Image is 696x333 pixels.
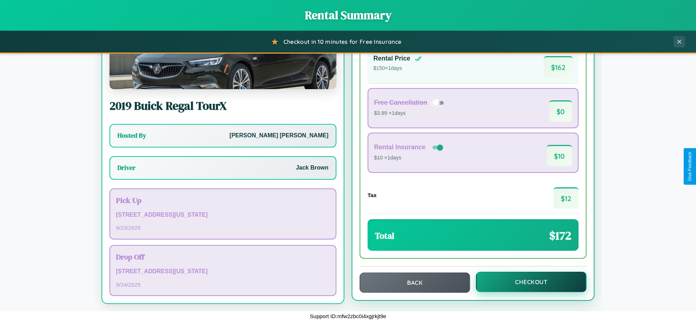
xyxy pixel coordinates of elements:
span: $ 162 [544,56,573,78]
p: Jack Brown [296,163,328,173]
h4: Rental Price [373,55,410,62]
span: Checkout in 10 minutes for Free Insurance [283,38,401,45]
p: 9 / 23 / 2025 [116,223,330,233]
h4: Free Cancellation [374,99,427,107]
p: [PERSON_NAME] [PERSON_NAME] [229,130,328,141]
h3: Driver [117,163,136,172]
h1: Rental Summary [7,7,689,23]
span: $ 0 [549,100,572,122]
h4: Rental Insurance [374,143,426,151]
p: $ 150 × 1 days [373,64,422,73]
p: $10 × 1 days [374,153,444,163]
span: $ 172 [549,228,571,243]
p: Support ID: mfw2zbc0i4xgjrkjt9e [310,311,386,321]
h3: Total [375,230,394,242]
p: [STREET_ADDRESS][US_STATE] [116,266,330,277]
div: Give Feedback [687,152,692,181]
h3: Drop Off [116,251,330,262]
p: [STREET_ADDRESS][US_STATE] [116,210,330,220]
span: $ 10 [547,145,572,166]
h3: Pick Up [116,195,330,205]
button: Back [360,272,470,293]
h2: 2019 Buick Regal TourX [109,98,336,114]
p: $3.99 × 1 days [374,109,446,118]
span: $ 12 [554,187,579,209]
h4: Tax [368,192,377,198]
h3: Hosted By [117,131,146,140]
p: 9 / 24 / 2025 [116,280,330,290]
button: Checkout [476,272,587,292]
